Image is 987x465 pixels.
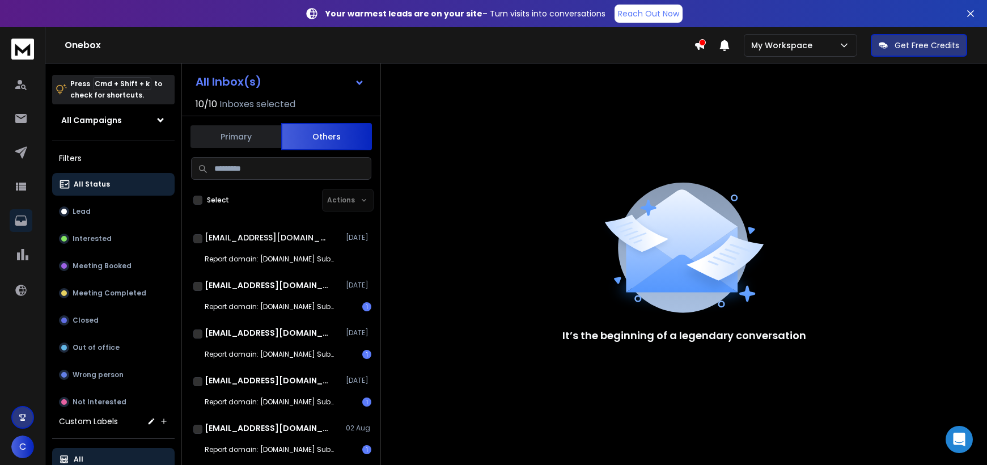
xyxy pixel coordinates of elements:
p: Get Free Credits [895,40,959,51]
h1: All Campaigns [61,115,122,126]
button: Get Free Credits [871,34,967,57]
button: Not Interested [52,391,175,413]
button: Meeting Completed [52,282,175,305]
p: Meeting Booked [73,261,132,270]
button: Interested [52,227,175,250]
button: All Campaigns [52,109,175,132]
p: Out of office [73,343,120,352]
label: Select [207,196,229,205]
button: Closed [52,309,175,332]
h1: [EMAIL_ADDRESS][DOMAIN_NAME] [205,280,329,291]
p: Interested [73,234,112,243]
h3: Custom Labels [59,416,118,427]
p: Lead [73,207,91,216]
h1: [EMAIL_ADDRESS][DOMAIN_NAME] [205,375,329,386]
p: [DATE] [346,376,371,385]
p: Report domain: [DOMAIN_NAME] Submitter: [DOMAIN_NAME] [205,255,341,264]
h1: [EMAIL_ADDRESS][DOMAIN_NAME] [205,422,329,434]
p: Report domain: [DOMAIN_NAME] Submitter: [DOMAIN_NAME] [205,398,341,407]
p: Report domain: [DOMAIN_NAME] Submitter: [DOMAIN_NAME] [205,302,341,311]
p: My Workspace [751,40,817,51]
button: All Status [52,173,175,196]
p: Wrong person [73,370,124,379]
h1: Onebox [65,39,694,52]
p: All Status [74,180,110,189]
h1: All Inbox(s) [196,76,261,87]
button: C [11,436,34,458]
a: Reach Out Now [615,5,683,23]
button: Meeting Booked [52,255,175,277]
span: 10 / 10 [196,98,217,111]
p: [DATE] [346,233,371,242]
span: Cmd + Shift + k [93,77,151,90]
div: Open Intercom Messenger [946,426,973,453]
strong: Your warmest leads are on your site [325,8,482,19]
button: All Inbox(s) [187,70,374,93]
p: 02 Aug [346,424,371,433]
p: – Turn visits into conversations [325,8,605,19]
p: Reach Out Now [618,8,679,19]
button: Lead [52,200,175,223]
div: 1 [362,445,371,454]
p: Closed [73,316,99,325]
p: It’s the beginning of a legendary conversation [562,328,806,344]
div: 1 [362,350,371,359]
p: Press to check for shortcuts. [70,78,162,101]
img: logo [11,39,34,60]
p: [DATE] [346,328,371,337]
button: Wrong person [52,363,175,386]
h1: [EMAIL_ADDRESS][DOMAIN_NAME] [205,232,329,243]
p: Report domain: [DOMAIN_NAME] Submitter: [DOMAIN_NAME] [205,445,341,454]
p: Report domain: [DOMAIN_NAME] Submitter: [DOMAIN_NAME] [205,350,341,359]
p: All [74,455,83,464]
h3: Inboxes selected [219,98,295,111]
button: Others [281,123,372,150]
h3: Filters [52,150,175,166]
button: Out of office [52,336,175,359]
div: 1 [362,398,371,407]
button: Primary [190,124,281,149]
div: 1 [362,302,371,311]
p: Meeting Completed [73,289,146,298]
p: Not Interested [73,398,126,407]
p: [DATE] [346,281,371,290]
h1: [EMAIL_ADDRESS][DOMAIN_NAME] [205,327,329,339]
